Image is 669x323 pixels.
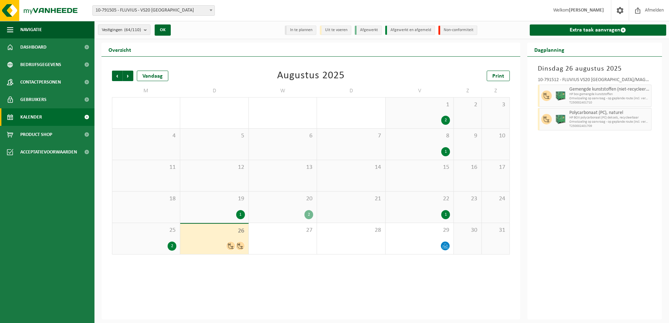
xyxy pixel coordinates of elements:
div: 2 [441,116,450,125]
h2: Dagplanning [527,43,571,56]
li: Uit te voeren [320,26,351,35]
span: Volgende [123,71,133,81]
span: 31 [485,227,506,234]
div: Vandaag [137,71,168,81]
span: 6 [252,132,313,140]
td: M [112,85,180,97]
div: 1 [441,147,450,156]
button: Vestigingen(64/110) [98,24,150,35]
span: 20 [252,195,313,203]
li: Non-conformiteit [438,26,477,35]
span: 22 [389,195,450,203]
span: Print [492,73,504,79]
span: 10 [485,132,506,140]
div: Augustus 2025 [277,71,345,81]
span: Acceptatievoorwaarden [20,143,77,161]
span: 12 [184,164,245,171]
span: Kalender [20,108,42,126]
span: Vorige [112,71,122,81]
span: 10-791505 - FLUVIUS - VS20 ANTWERPEN [92,5,215,16]
span: Omwisseling op aanvraag - op geplande route (incl. verwerking) [569,96,650,101]
span: Polycarbonaat (PC), naturel [569,110,650,116]
span: 21 [321,195,381,203]
span: Vestigingen [102,25,141,35]
h3: Dinsdag 26 augustus 2025 [538,64,652,74]
span: 15 [389,164,450,171]
span: 29 [389,227,450,234]
span: Omwisseling op aanvraag - op geplande route (incl. verwerking) [569,120,650,124]
span: HP BOX polycarbonaat (PC) deksels, recycleerbaar [569,116,650,120]
div: 10-791512 - FLUVIUS VS20 [GEOGRAPHIC_DATA]/MAGAZIJN, KLANTENKANTOOR EN INFRA - DEURNE [538,78,652,85]
div: 2 [168,242,176,251]
img: PB-HB-1400-HPE-GN-01 [555,114,566,124]
span: 23 [457,195,478,203]
span: 3 [485,101,506,109]
div: 1 [236,210,245,219]
span: 5 [184,132,245,140]
li: In te plannen [285,26,316,35]
span: 9 [457,132,478,140]
span: 11 [116,164,176,171]
span: 16 [457,164,478,171]
td: Z [482,85,510,97]
span: Product Shop [20,126,52,143]
span: 10-791505 - FLUVIUS - VS20 ANTWERPEN [93,6,214,15]
span: 7 [321,132,381,140]
td: D [180,85,248,97]
li: Afgewerkt [355,26,382,35]
span: 25 [116,227,176,234]
span: 24 [485,195,506,203]
span: 2 [457,101,478,109]
td: V [386,85,454,97]
span: 28 [321,227,381,234]
span: 13 [252,164,313,171]
span: Navigatie [20,21,42,38]
span: 17 [485,164,506,171]
span: Contactpersonen [20,73,61,91]
span: Dashboard [20,38,47,56]
span: 8 [389,132,450,140]
span: HP box gemengde kunststoffen [569,92,650,96]
span: 14 [321,164,381,171]
count: (64/110) [124,28,141,32]
span: 27 [252,227,313,234]
span: 1 [389,101,450,109]
span: T250002401709 [569,124,650,128]
span: Gebruikers [20,91,47,108]
img: PB-HB-1400-HPE-GN-01 [555,91,566,101]
li: Afgewerkt en afgemeld [385,26,435,35]
span: Gemengde kunststoffen (niet-recycleerbaar), exclusief PVC [569,87,650,92]
span: 4 [116,132,176,140]
span: Bedrijfsgegevens [20,56,61,73]
span: 19 [184,195,245,203]
strong: [PERSON_NAME] [569,8,604,13]
span: T250002401710 [569,101,650,105]
span: 18 [116,195,176,203]
div: 1 [441,210,450,219]
div: 2 [304,210,313,219]
td: W [249,85,317,97]
h2: Overzicht [101,43,138,56]
span: 30 [457,227,478,234]
a: Extra taak aanvragen [530,24,667,36]
a: Print [487,71,510,81]
td: Z [454,85,482,97]
td: D [317,85,385,97]
button: OK [155,24,171,36]
span: 26 [184,227,245,235]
